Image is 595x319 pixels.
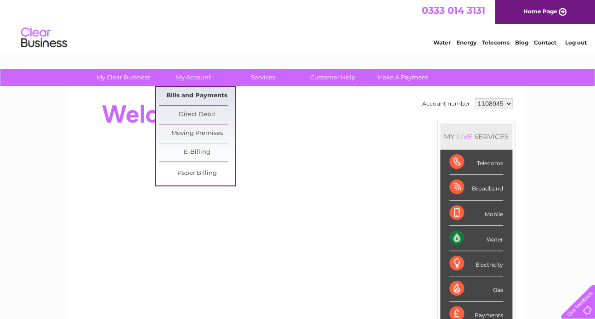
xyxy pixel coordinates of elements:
[433,39,451,46] a: Water
[420,96,472,112] td: Account number
[515,39,528,46] a: Blog
[534,39,556,46] a: Contact
[565,39,586,46] a: Log out
[85,69,161,86] a: My Clear Business
[449,175,503,200] div: Broadband
[422,5,485,16] a: 0333 014 3131
[159,143,235,162] a: E-Billing
[81,5,515,45] div: Clear Business is a trading name of Verastar Limited (registered in [GEOGRAPHIC_DATA] No. 3667643...
[225,69,301,86] a: Services
[482,39,510,46] a: Telecoms
[159,87,235,105] a: Bills and Payments
[449,226,503,251] div: Water
[449,201,503,226] div: Mobile
[159,106,235,124] a: Direct Debit
[295,69,371,86] a: Customer Help
[365,69,441,86] a: Make A Payment
[155,69,231,86] a: My Account
[159,164,235,183] a: Paper Billing
[449,150,503,175] div: Telecoms
[456,39,476,46] a: Energy
[159,124,235,143] a: Moving Premises
[455,132,474,141] div: LIVE
[449,251,503,276] div: Electricity
[449,276,503,302] div: Gas
[21,24,68,52] img: logo.png
[440,123,512,150] div: MY SERVICES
